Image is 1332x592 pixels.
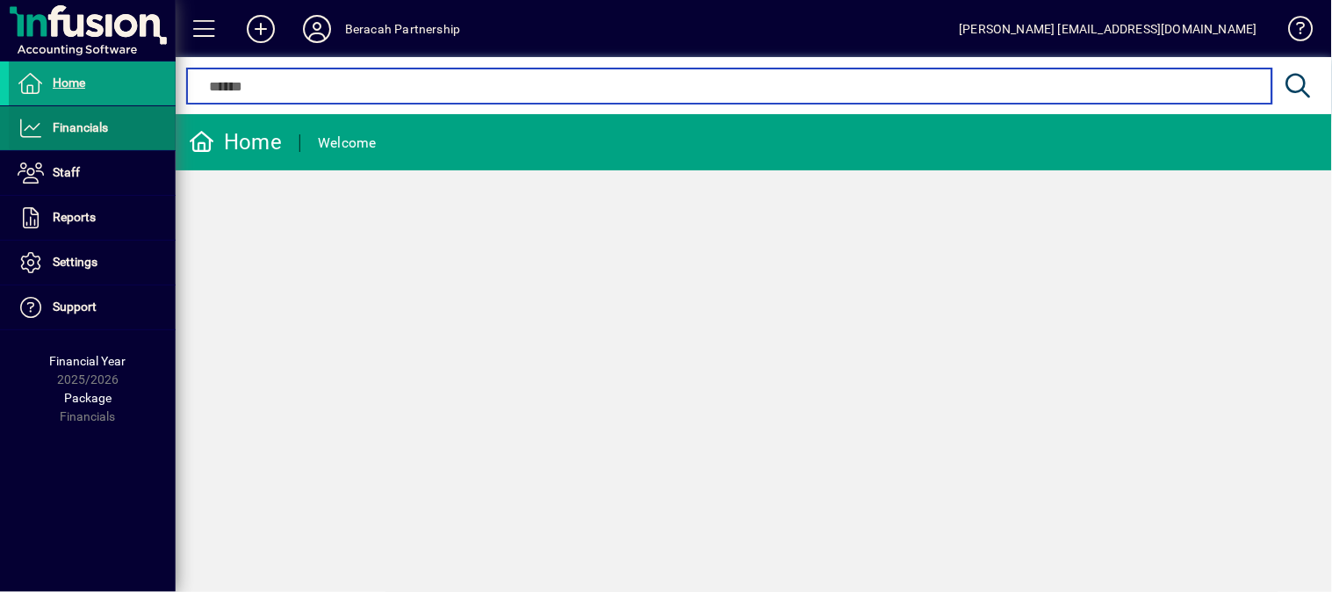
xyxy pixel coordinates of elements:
div: [PERSON_NAME] [EMAIL_ADDRESS][DOMAIN_NAME] [960,15,1257,43]
span: Settings [53,255,97,269]
span: Reports [53,210,96,224]
span: Support [53,300,97,314]
div: Beracah Partnership [345,15,460,43]
span: Package [64,391,112,405]
span: Home [53,76,85,90]
a: Knowledge Base [1275,4,1310,61]
a: Reports [9,196,176,240]
a: Financials [9,106,176,150]
span: Staff [53,165,80,179]
div: Welcome [318,129,377,157]
button: Add [233,13,289,45]
a: Staff [9,151,176,195]
span: Financial Year [50,354,126,368]
a: Support [9,285,176,329]
div: Home [189,128,282,156]
a: Settings [9,241,176,285]
span: Financials [53,120,108,134]
button: Profile [289,13,345,45]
